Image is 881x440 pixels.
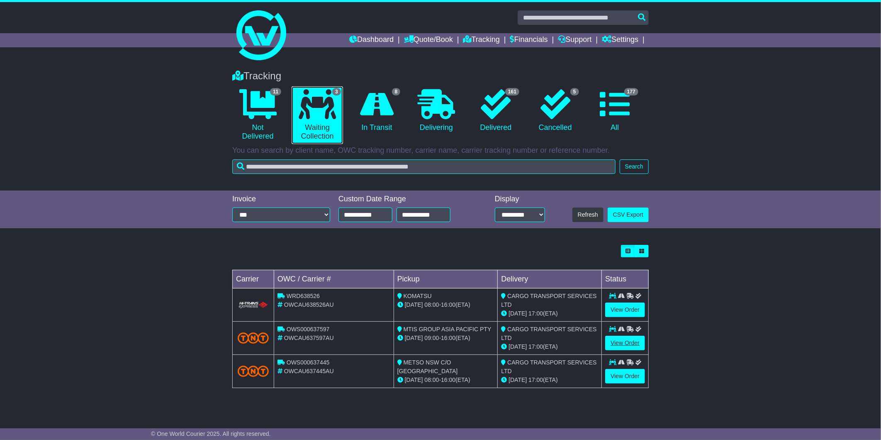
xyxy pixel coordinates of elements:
span: OWCAU638526AU [284,301,334,308]
span: OWCAU637597AU [284,335,334,341]
span: [DATE] [405,335,423,341]
span: KOMATSU [404,293,432,299]
button: Refresh [572,208,604,222]
span: 5 [570,88,579,95]
span: OWCAU637445AU [284,368,334,374]
a: 11 Not Delivered [232,86,283,144]
span: 08:00 [425,376,439,383]
span: MTIS GROUP ASIA PACIFIC PTY [404,326,492,332]
a: 3 Waiting Collection [292,86,343,144]
span: 16:00 [441,301,455,308]
span: 16:00 [441,376,455,383]
td: Delivery [498,270,602,288]
div: (ETA) [501,376,598,384]
a: View Order [605,303,645,317]
span: 17:00 [528,343,543,350]
a: View Order [605,369,645,384]
span: METSO NSW C/O [GEOGRAPHIC_DATA] [397,359,458,374]
a: 177 All [589,86,640,135]
span: CARGO TRANSPORT SERVICES LTD [501,326,596,341]
span: [DATE] [405,376,423,383]
a: Settings [602,33,638,47]
a: View Order [605,336,645,350]
div: - (ETA) [397,376,494,384]
span: [DATE] [405,301,423,308]
div: - (ETA) [397,301,494,309]
div: (ETA) [501,342,598,351]
a: CSV Export [608,208,649,222]
span: 177 [624,88,638,95]
a: 8 In Transit [351,86,402,135]
img: HiTrans.png [238,301,269,309]
td: Carrier [233,270,274,288]
span: OWS000637445 [287,359,330,366]
div: - (ETA) [397,334,494,342]
img: TNT_Domestic.png [238,366,269,377]
a: 5 Cancelled [530,86,581,135]
td: OWC / Carrier # [274,270,394,288]
span: 161 [505,88,519,95]
a: Quote/Book [404,33,453,47]
p: You can search by client name, OWC tracking number, carrier name, carrier tracking number or refe... [232,146,649,155]
span: 17:00 [528,310,543,317]
span: 09:00 [425,335,439,341]
span: OWS000637597 [287,326,330,332]
span: 16:00 [441,335,455,341]
span: 08:00 [425,301,439,308]
span: [DATE] [509,376,527,383]
a: Tracking [463,33,500,47]
img: TNT_Domestic.png [238,332,269,344]
a: Financials [510,33,548,47]
a: Delivering [411,86,462,135]
span: CARGO TRANSPORT SERVICES LTD [501,293,596,308]
div: Invoice [232,195,330,204]
div: Custom Date Range [338,195,472,204]
span: © One World Courier 2025. All rights reserved. [151,430,271,437]
span: [DATE] [509,343,527,350]
span: 8 [392,88,401,95]
div: Display [495,195,545,204]
a: Dashboard [349,33,394,47]
span: WRD638526 [287,293,320,299]
span: [DATE] [509,310,527,317]
span: CARGO TRANSPORT SERVICES LTD [501,359,596,374]
td: Pickup [394,270,498,288]
span: 3 [332,88,341,95]
div: Tracking [228,70,653,82]
span: 11 [270,88,281,95]
span: 17:00 [528,376,543,383]
button: Search [620,159,649,174]
a: 161 Delivered [470,86,521,135]
td: Status [602,270,649,288]
div: (ETA) [501,309,598,318]
a: Support [558,33,592,47]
